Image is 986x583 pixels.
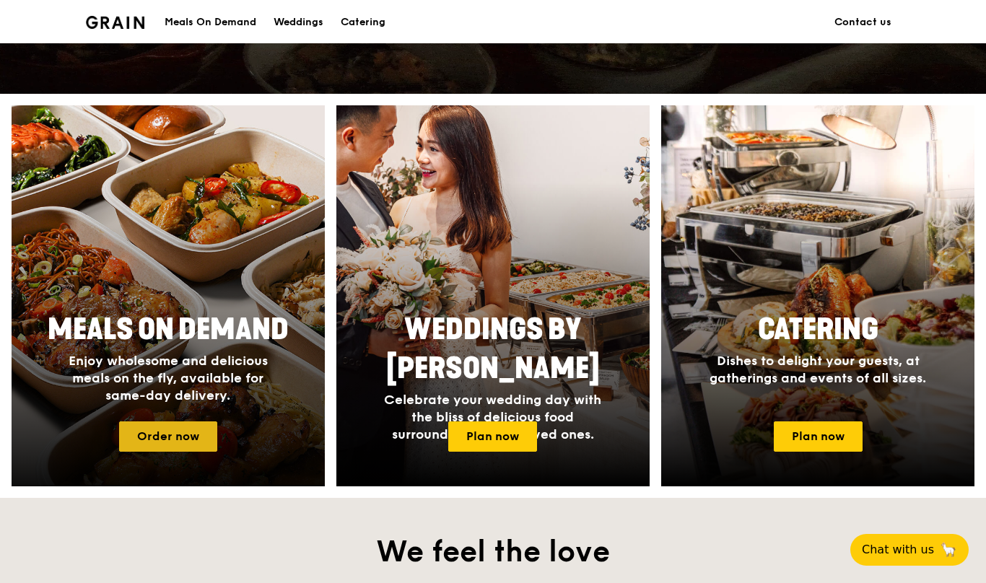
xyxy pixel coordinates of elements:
[336,105,650,486] img: weddings-card.4f3003b8.jpg
[940,541,957,558] span: 🦙
[826,1,900,44] a: Contact us
[774,421,863,452] a: Plan now
[758,312,878,347] span: Catering
[862,541,934,558] span: Chat with us
[661,105,974,486] img: catering-card.e1cfaf3e.jpg
[48,312,289,347] span: Meals On Demand
[265,1,332,44] a: Weddings
[850,534,969,566] button: Chat with us🦙
[12,105,325,486] a: Meals On DemandEnjoy wholesome and delicious meals on the fly, available for same-day delivery.Or...
[448,421,537,452] a: Plan now
[384,392,601,442] span: Celebrate your wedding day with the bliss of delicious food surrounded by your loved ones.
[119,421,217,452] a: Order now
[661,105,974,486] a: CateringDishes to delight your guests, at gatherings and events of all sizes.Plan now
[341,1,385,44] div: Catering
[332,1,394,44] a: Catering
[165,1,256,44] div: Meals On Demand
[86,16,144,29] img: Grain
[386,312,600,386] span: Weddings by [PERSON_NAME]
[69,353,268,403] span: Enjoy wholesome and delicious meals on the fly, available for same-day delivery.
[274,1,323,44] div: Weddings
[710,353,926,386] span: Dishes to delight your guests, at gatherings and events of all sizes.
[336,105,650,486] a: Weddings by [PERSON_NAME]Celebrate your wedding day with the bliss of delicious food surrounded b...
